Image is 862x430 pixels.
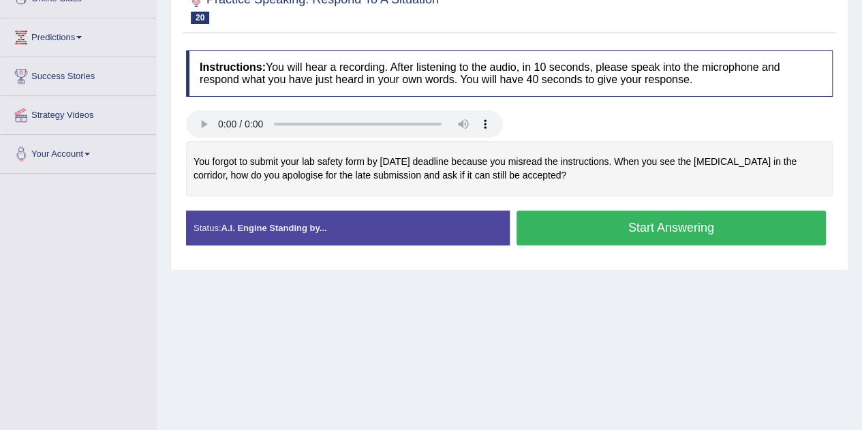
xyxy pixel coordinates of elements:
b: Instructions: [200,61,266,73]
a: Your Account [1,135,156,169]
div: You forgot to submit your lab safety form by [DATE] deadline because you misread the instructions... [186,141,833,196]
div: Status: [186,211,510,245]
span: 20 [191,12,209,24]
h4: You will hear a recording. After listening to the audio, in 10 seconds, please speak into the mic... [186,50,833,96]
a: Success Stories [1,57,156,91]
strong: A.I. Engine Standing by... [221,223,326,233]
a: Predictions [1,18,156,52]
a: Strategy Videos [1,96,156,130]
button: Start Answering [517,211,827,245]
